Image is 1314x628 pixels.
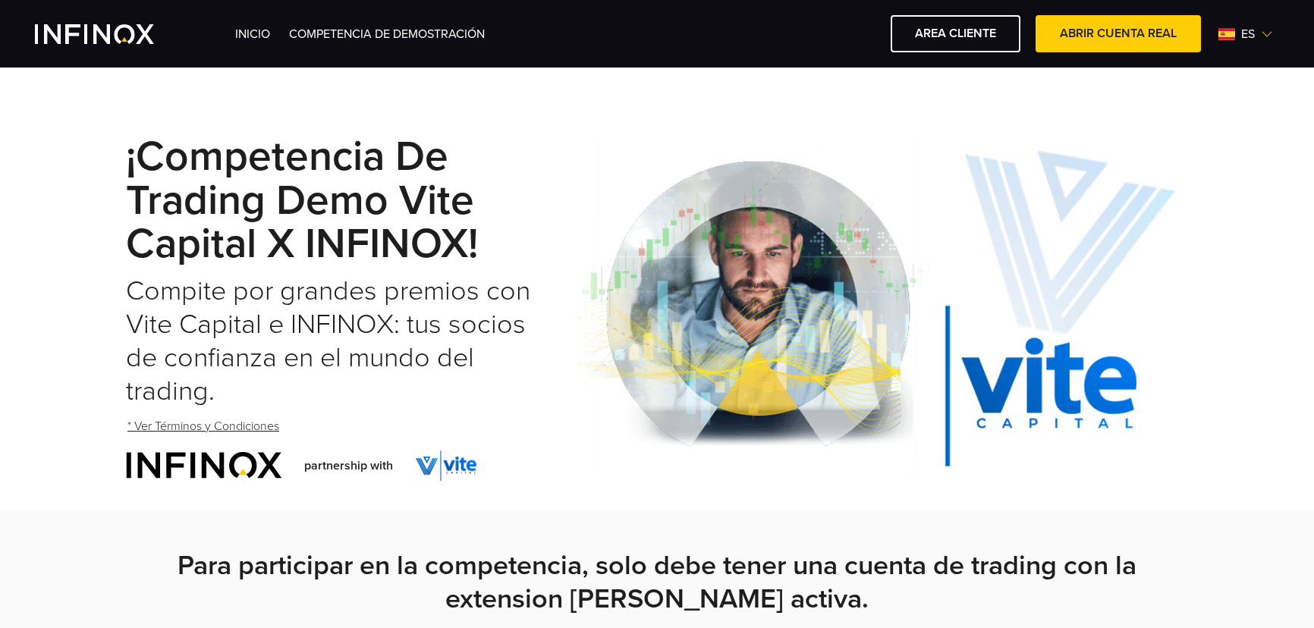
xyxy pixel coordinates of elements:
a: INICIO [235,27,270,42]
strong: ¡Competencia de Trading Demo Vite Capital x INFINOX! [126,132,478,270]
span: partnership with [304,457,393,475]
strong: Para participar en la competencia, solo debe tener una cuenta de trading con la extension [PERSON... [178,549,1136,615]
span: es [1235,25,1261,43]
h2: Compite por grandes premios con Vite Capital e INFINOX: tus socios de confianza en el mundo del t... [126,275,563,408]
a: Competencia de Demostración [289,27,485,42]
a: INFINOX Vite [35,24,190,44]
a: AREA CLIENTE [891,15,1020,52]
a: ABRIR CUENTA REAL [1036,15,1201,52]
a: * Ver Términos y Condiciones [126,408,281,445]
